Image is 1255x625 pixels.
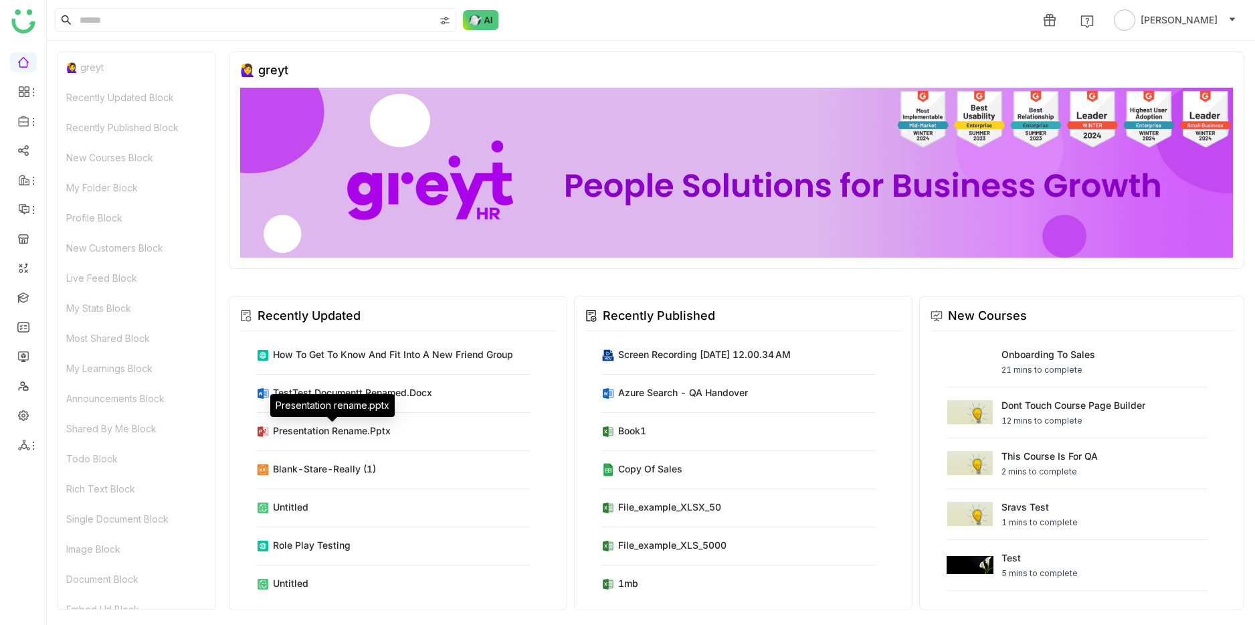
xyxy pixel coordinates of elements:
[603,306,715,325] div: Recently Published
[58,293,215,323] div: My Stats Block
[1141,13,1218,27] span: [PERSON_NAME]
[1001,347,1095,361] div: Onboarding to Sales
[463,10,499,30] img: ask-buddy-normal.svg
[618,538,727,552] div: file_example_XLS_5000
[273,385,432,399] div: TestTest Documentt renamed.docx
[258,306,361,325] div: Recently Updated
[58,414,215,444] div: Shared By Me Block
[58,263,215,293] div: Live Feed Block
[58,82,215,112] div: Recently Updated Block
[58,594,215,624] div: Embed Url Block
[58,143,215,173] div: New Courses Block
[1080,15,1094,28] img: help.svg
[1001,551,1078,565] div: test
[618,385,748,399] div: Azure Search - QA Handover
[58,203,215,233] div: Profile Block
[1001,364,1095,376] div: 21 mins to complete
[58,353,215,383] div: My Learnings Block
[440,15,450,26] img: search-type.svg
[618,462,682,476] div: Copy of sales
[270,394,395,417] div: Presentation rename.pptx
[273,347,513,361] div: How to Get to Know and Fit Into a New Friend Group
[273,462,376,476] div: blank-stare-really (1)
[58,534,215,564] div: Image Block
[58,112,215,143] div: Recently Published Block
[618,424,646,438] div: Book1
[618,500,721,514] div: file_example_XLSX_50
[273,424,391,438] div: Presentation rename.pptx
[948,306,1027,325] div: New Courses
[1001,449,1098,463] div: This course is for QA
[58,383,215,414] div: Announcements Block
[58,233,215,263] div: New Customers Block
[1001,415,1145,427] div: 12 mins to complete
[58,504,215,534] div: Single Document Block
[1111,9,1239,31] button: [PERSON_NAME]
[1001,398,1145,412] div: Dont touch course page builder
[618,576,638,590] div: 1mb
[618,347,791,361] div: Screen Recording [DATE] 12.00.34 AM
[58,564,215,594] div: Document Block
[240,63,288,77] div: 🙋‍♀️ greyt
[58,474,215,504] div: Rich Text Block
[273,576,308,590] div: Untitled
[273,538,351,552] div: role play testing
[58,444,215,474] div: Todo Block
[58,52,215,82] div: 🙋‍♀️ greyt
[1001,500,1078,514] div: sravs test
[273,500,308,514] div: Untitled
[1001,466,1098,478] div: 2 mins to complete
[58,323,215,353] div: Most Shared Block
[240,88,1233,258] img: 68ca8a786afc163911e2cfd3
[1114,9,1135,31] img: avatar
[58,173,215,203] div: My Folder Block
[1001,567,1078,579] div: 5 mins to complete
[1001,517,1078,529] div: 1 mins to complete
[11,9,35,33] img: logo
